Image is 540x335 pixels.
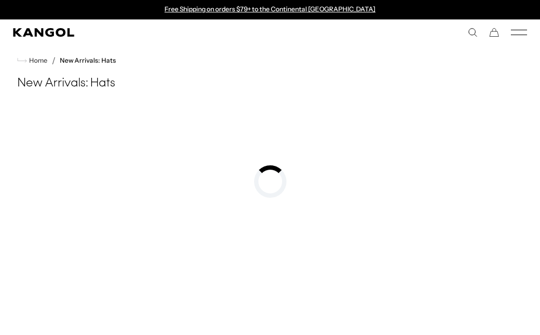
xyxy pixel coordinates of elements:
button: Cart [489,28,499,37]
a: Free Shipping on orders $79+ to the Continental [GEOGRAPHIC_DATA] [165,5,375,13]
summary: Search here [468,28,477,37]
slideshow-component: Announcement bar [159,5,381,14]
a: Kangol [13,28,270,37]
div: Announcement [159,5,381,14]
div: 1 of 2 [159,5,381,14]
h1: New Arrivals: Hats [13,76,527,92]
li: / [47,54,56,67]
button: Mobile Menu [511,28,527,37]
a: New Arrivals: Hats [60,57,116,64]
a: Home [17,56,47,65]
span: Home [27,57,47,64]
